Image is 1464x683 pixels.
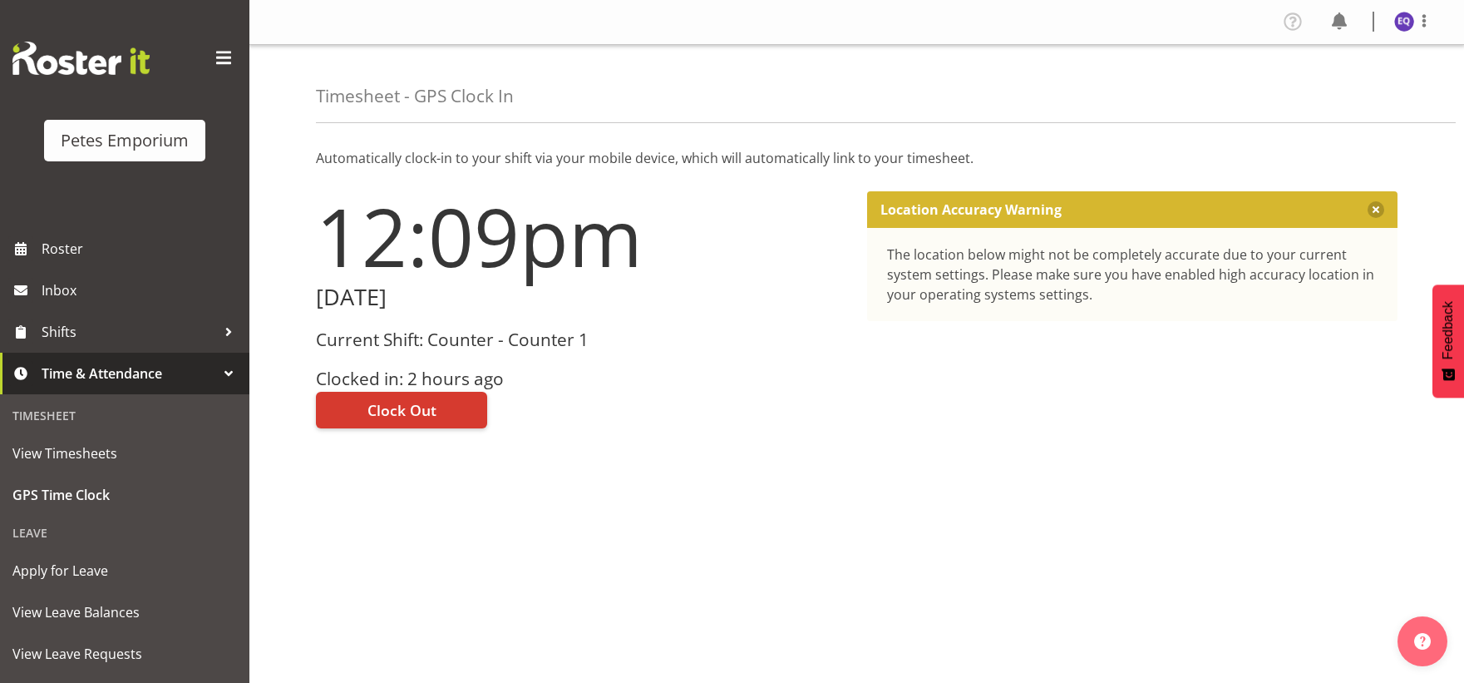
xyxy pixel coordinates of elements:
span: Apply for Leave [12,558,237,583]
a: Apply for Leave [4,550,245,591]
div: The location below might not be completely accurate due to your current system settings. Please m... [887,245,1378,304]
span: Shifts [42,319,216,344]
img: esperanza-querido10799.jpg [1394,12,1414,32]
a: View Leave Balances [4,591,245,633]
h1: 12:09pm [316,191,847,281]
div: Petes Emporium [61,128,189,153]
h4: Timesheet - GPS Clock In [316,87,514,106]
span: View Timesheets [12,441,237,466]
span: View Leave Balances [12,600,237,625]
h2: [DATE] [316,285,847,310]
button: Close message [1368,201,1384,218]
span: GPS Time Clock [12,483,237,507]
div: Timesheet [4,398,245,433]
button: Feedback - Show survey [1432,285,1464,398]
a: GPS Time Clock [4,474,245,516]
a: View Leave Requests [4,633,245,675]
span: Time & Attendance [42,361,216,386]
span: Feedback [1441,301,1456,359]
p: Automatically clock-in to your shift via your mobile device, which will automatically link to you... [316,148,1397,168]
p: Location Accuracy Warning [880,201,1062,218]
div: Leave [4,516,245,550]
h3: Current Shift: Counter - Counter 1 [316,330,847,349]
img: help-xxl-2.png [1414,633,1431,650]
h3: Clocked in: 2 hours ago [316,369,847,389]
span: View Leave Requests [12,641,237,666]
span: Roster [42,236,241,261]
span: Clock Out [367,399,436,421]
img: Rosterit website logo [12,42,150,75]
a: View Timesheets [4,433,245,474]
span: Inbox [42,278,241,303]
button: Clock Out [316,392,487,428]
